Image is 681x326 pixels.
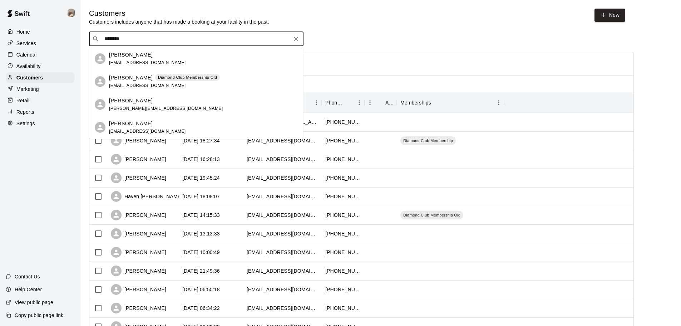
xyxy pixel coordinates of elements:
[247,211,318,219] div: bigmmorg@gmail.com
[322,93,365,113] div: Phone Number
[111,191,182,202] div: Haven [PERSON_NAME]
[247,174,318,181] div: tasia_moore82@yahoo.com
[89,9,269,18] h5: Customers
[111,135,166,146] div: [PERSON_NAME]
[247,156,318,163] div: amycdamron@icloud.com
[247,137,318,144] div: j_chesser12@hotmail.com
[16,108,34,116] p: Reports
[400,136,456,145] div: Diamond Club Membership
[95,99,105,110] div: Richard Latham
[6,49,75,60] a: Calendar
[16,40,36,47] p: Services
[325,137,361,144] div: +17402625962
[16,97,30,104] p: Retail
[182,267,220,274] div: 2025-05-31 21:49:36
[247,193,318,200] div: havencresong95@gmail.com
[16,63,41,70] p: Availability
[325,249,361,256] div: +17403613122
[182,137,220,144] div: 2025-08-09 18:27:34
[16,74,43,81] p: Customers
[15,312,63,319] p: Copy public page link
[6,118,75,129] a: Settings
[109,106,223,111] span: [PERSON_NAME][EMAIL_ADDRESS][DOMAIN_NAME]
[182,230,220,237] div: 2025-06-19 13:13:33
[182,193,220,200] div: 2025-07-07 18:08:07
[15,273,40,280] p: Contact Us
[16,28,30,35] p: Home
[375,98,385,108] button: Sort
[325,93,344,113] div: Phone Number
[365,97,375,108] button: Menu
[65,6,80,20] div: Jeramy Donelson
[109,74,153,82] p: [PERSON_NAME]
[111,154,166,165] div: [PERSON_NAME]
[243,93,322,113] div: Email
[111,228,166,239] div: [PERSON_NAME]
[111,266,166,276] div: [PERSON_NAME]
[182,156,220,163] div: 2025-07-27 16:28:13
[16,51,37,58] p: Calendar
[111,247,166,258] div: [PERSON_NAME]
[6,84,75,94] a: Marketing
[16,86,39,93] p: Marketing
[325,286,361,293] div: +17403610543
[89,32,304,46] div: Search customers by name or email
[6,107,75,117] a: Reports
[16,120,35,127] p: Settings
[400,212,463,218] span: Diamond Club Membership Old
[400,93,431,113] div: Memberships
[95,53,105,64] div: Richard Conner
[493,97,504,108] button: Menu
[325,230,361,237] div: +17402517796
[111,210,166,220] div: [PERSON_NAME]
[6,26,75,37] a: Home
[158,74,217,81] p: Diamond Club Membership Old
[325,267,361,274] div: +17403961504
[6,95,75,106] a: Retail
[6,38,75,49] a: Services
[354,97,365,108] button: Menu
[109,129,186,134] span: [EMAIL_ADDRESS][DOMAIN_NAME]
[311,97,322,108] button: Menu
[325,118,361,126] div: +17402130015
[182,211,220,219] div: 2025-06-28 14:15:33
[247,267,318,274] div: nikkinmatt05@gmail.com
[182,305,220,312] div: 2025-05-17 06:34:22
[109,60,186,65] span: [EMAIL_ADDRESS][DOMAIN_NAME]
[15,299,53,306] p: View public page
[325,156,361,163] div: +17402518305
[111,172,166,183] div: [PERSON_NAME]
[67,9,75,17] img: Jeramy Donelson
[247,286,318,293] div: jameseaton1984@gmail.com
[400,138,456,143] span: Diamond Club Membership
[109,97,153,104] p: [PERSON_NAME]
[111,303,166,313] div: [PERSON_NAME]
[291,34,301,44] button: Clear
[397,93,504,113] div: Memberships
[400,211,463,219] div: Diamond Club Membership Old
[6,72,75,83] a: Customers
[431,98,441,108] button: Sort
[109,120,153,127] p: [PERSON_NAME]
[247,249,318,256] div: amyshewy@gmail.com
[111,284,166,295] div: [PERSON_NAME]
[109,83,186,88] span: [EMAIL_ADDRESS][DOMAIN_NAME]
[344,98,354,108] button: Sort
[6,61,75,72] a: Availability
[247,230,318,237] div: hemprat_101@aol.com
[95,122,105,133] div: Richard Price
[15,286,42,293] p: Help Center
[182,249,220,256] div: 2025-06-10 10:00:49
[109,51,153,59] p: [PERSON_NAME]
[325,211,361,219] div: +17402628182
[247,305,318,312] div: janeyhensley@yahoo.com
[594,9,625,22] a: New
